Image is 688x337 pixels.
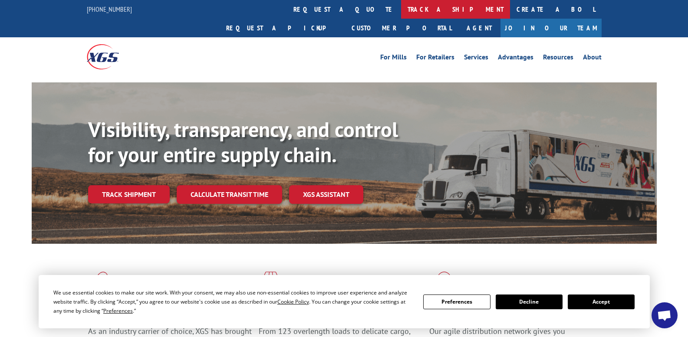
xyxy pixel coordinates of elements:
[498,54,533,63] a: Advantages
[277,298,309,305] span: Cookie Policy
[345,19,458,37] a: Customer Portal
[500,19,602,37] a: Join Our Team
[39,275,650,328] div: Cookie Consent Prompt
[652,302,678,328] div: Open chat
[289,185,363,204] a: XGS ASSISTANT
[568,294,635,309] button: Accept
[53,288,413,315] div: We use essential cookies to make our site work. With your consent, we may also use non-essential ...
[458,19,500,37] a: Agent
[380,54,407,63] a: For Mills
[103,307,133,314] span: Preferences
[496,294,563,309] button: Decline
[87,5,132,13] a: [PHONE_NUMBER]
[429,272,459,294] img: xgs-icon-flagship-distribution-model-red
[464,54,488,63] a: Services
[88,272,115,294] img: xgs-icon-total-supply-chain-intelligence-red
[177,185,282,204] a: Calculate transit time
[220,19,345,37] a: Request a pickup
[416,54,454,63] a: For Retailers
[583,54,602,63] a: About
[88,185,170,203] a: Track shipment
[88,116,398,168] b: Visibility, transparency, and control for your entire supply chain.
[543,54,573,63] a: Resources
[259,272,279,294] img: xgs-icon-focused-on-flooring-red
[423,294,490,309] button: Preferences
